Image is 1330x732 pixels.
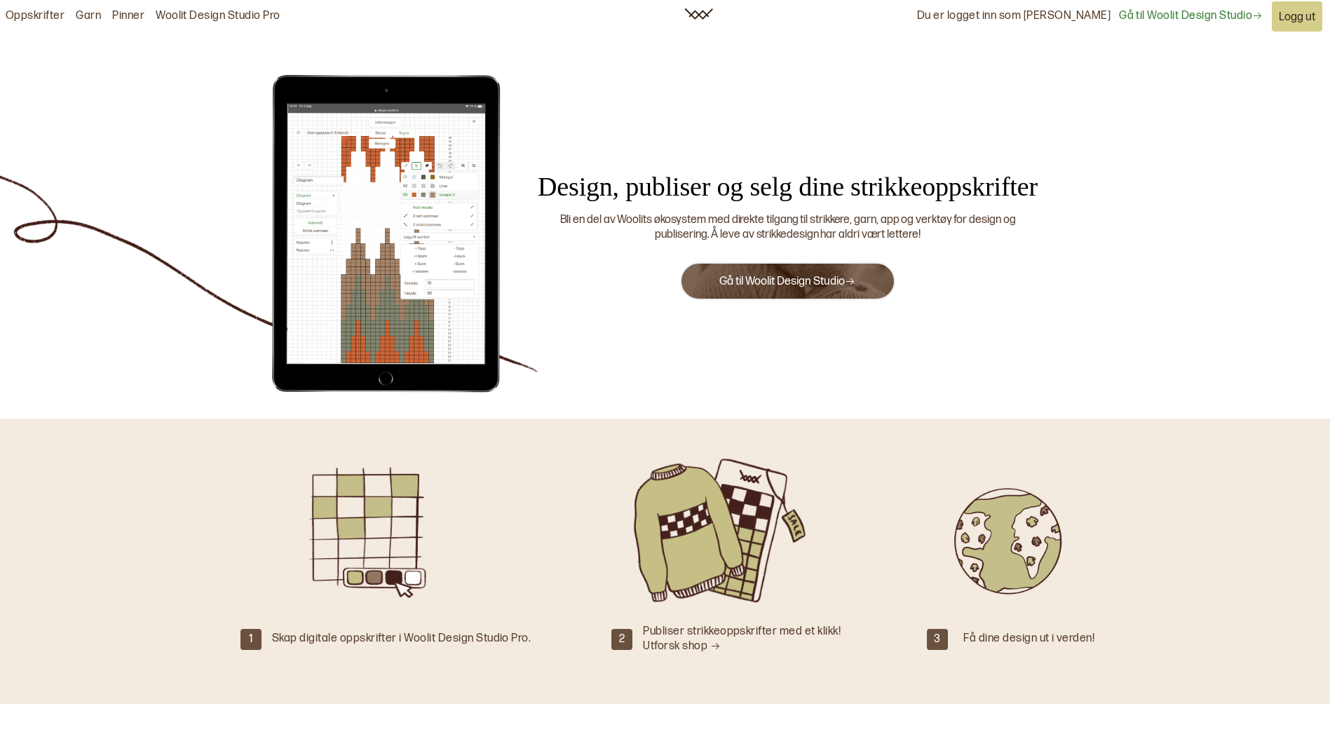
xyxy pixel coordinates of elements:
[264,72,509,395] img: Illustrasjon av Woolit Design Studio Pro
[534,213,1042,243] div: Bli en del av Woolits økosystem med direkte tilgang til strikkere, garn, app og verktøy for desig...
[911,454,1100,608] img: Jordkloden
[680,262,895,300] button: Gå til Woolit Design Studio
[1272,1,1322,32] button: Logg ut
[626,454,815,608] img: Strikket genser og oppskrift til salg.
[684,8,713,20] img: Woolit ikon
[6,9,65,24] a: Oppskrifter
[76,9,101,24] a: Garn
[719,275,855,288] a: Gå til Woolit Design Studio
[927,629,948,650] div: 3
[917,1,1111,32] div: Du er logget inn som [PERSON_NAME]
[611,629,632,650] div: 2
[112,9,144,24] a: Pinner
[240,629,262,650] div: 1
[286,454,475,608] img: Illustrasjon av Woolit Design Studio Pro
[1119,9,1263,24] a: Gå til Woolit Design Studio
[156,9,280,24] a: Woolit Design Studio Pro
[643,625,841,654] div: Publiser strikkeoppskrifter med et klikk!
[272,632,531,646] div: Skap digitale oppskrifter i Woolit Design Studio Pro.
[643,639,720,653] a: Utforsk shop
[963,632,1094,646] div: Få dine design ut i verden!
[516,170,1059,204] div: Design, publiser og selg dine strikkeoppskrifter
